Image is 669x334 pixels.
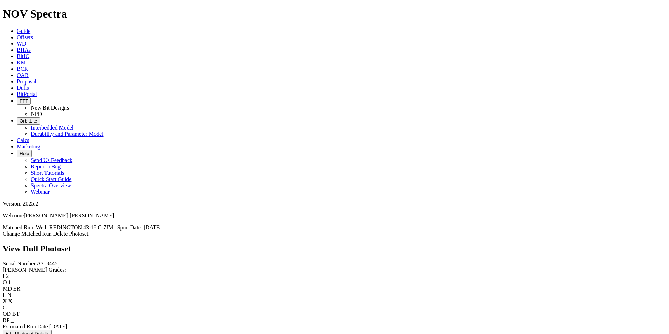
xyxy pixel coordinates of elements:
div: [PERSON_NAME] Grades: [3,267,666,273]
span: _ [11,317,14,323]
a: BCR [17,66,28,72]
a: NPD [31,111,42,117]
label: OD [3,311,11,317]
label: Serial Number [3,260,36,266]
a: Short Tutorials [31,170,64,176]
a: Calcs [17,137,29,143]
p: Welcome [3,213,666,219]
span: Help [20,151,29,156]
button: OrbitLite [17,117,40,125]
button: FTT [17,97,31,105]
span: 2 [6,273,9,279]
label: MD [3,286,12,292]
a: BitIQ [17,53,29,59]
span: I [8,305,10,311]
a: BHAs [17,47,31,53]
span: A319445 [37,260,58,266]
label: RP [3,317,9,323]
a: Quick Start Guide [31,176,71,182]
span: BT [12,311,19,317]
a: Guide [17,28,30,34]
a: Proposal [17,78,36,84]
a: Interbedded Model [31,125,73,131]
a: Send Us Feedback [31,157,72,163]
a: Webinar [31,189,50,195]
label: O [3,279,7,285]
span: N [7,292,12,298]
span: [PERSON_NAME] [PERSON_NAME] [24,213,114,218]
a: WD [17,41,26,47]
span: X [8,298,13,304]
a: Dulls [17,85,29,91]
span: Well: REDINGTON 43-18 G 7JM | Spud Date: [DATE] [36,224,162,230]
span: 1 [8,279,11,285]
a: BitPortal [17,91,37,97]
label: I [3,273,5,279]
button: Help [17,150,32,157]
a: Offsets [17,34,33,40]
span: ER [13,286,20,292]
a: New Bit Designs [31,105,69,111]
label: L [3,292,6,298]
label: X [3,298,7,304]
a: Durability and Parameter Model [31,131,104,137]
a: Marketing [17,144,40,149]
a: Change Matched Run [3,231,52,237]
h2: View Dull Photoset [3,244,666,253]
div: Version: 2025.2 [3,201,666,207]
a: Delete Photoset [53,231,89,237]
a: KM [17,60,26,65]
label: Estimated Run Date [3,323,48,329]
a: Spectra Overview [31,182,71,188]
span: Matched Run: [3,224,35,230]
a: Report a Bug [31,163,61,169]
a: OAR [17,72,29,78]
h1: NOV Spectra [3,7,666,20]
label: G [3,305,7,311]
span: FTT [20,98,28,104]
span: [DATE] [49,323,68,329]
span: OrbitLite [20,118,37,124]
